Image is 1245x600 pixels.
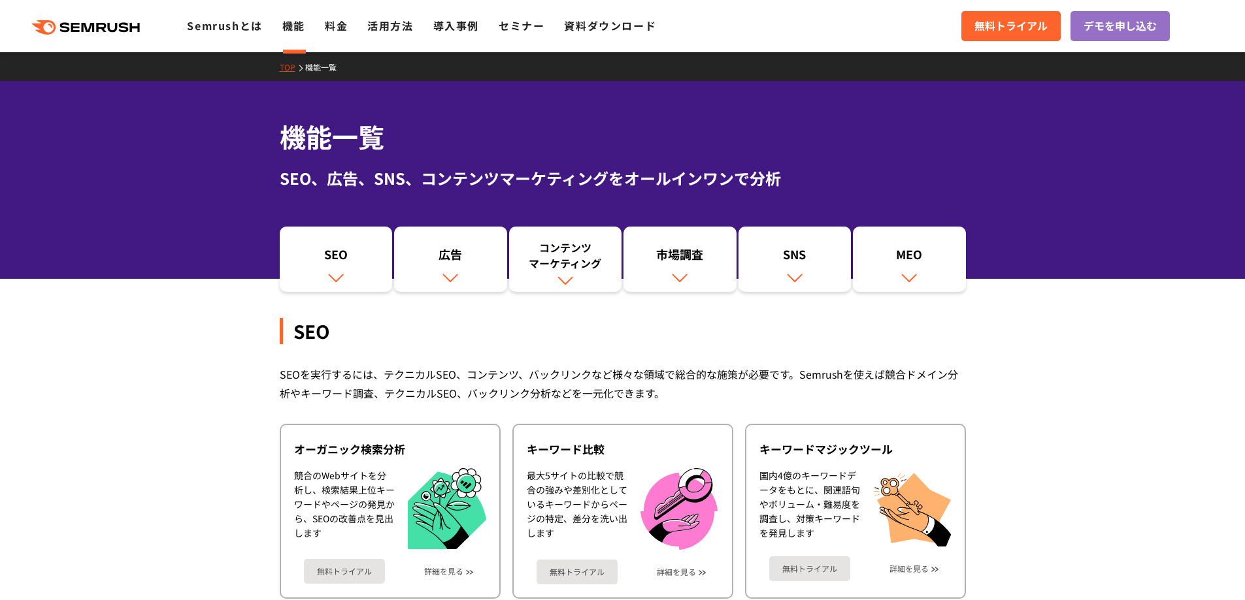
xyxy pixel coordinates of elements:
[873,468,952,546] img: キーワードマジックツール
[745,246,845,268] div: SNS
[280,365,966,403] div: SEOを実行するには、テクニカルSEO、コンテンツ、バックリンクなど様々な領域で総合的な施策が必要です。Semrushを使えば競合ドメイン分析やキーワード調査、テクニカルSEO、バックリンク分析...
[1084,18,1157,35] span: デモを申し込む
[509,227,622,292] a: コンテンツマーケティング
[537,560,618,584] a: 無料トライアル
[640,468,718,550] img: キーワード比較
[187,18,262,33] a: Semrushとは
[286,246,386,268] div: SEO
[367,18,413,33] a: 活用方法
[853,227,966,292] a: MEO
[433,18,479,33] a: 導入事例
[304,559,385,584] a: 無料トライアル
[974,18,1048,35] span: 無料トライアル
[325,18,348,33] a: 料金
[769,556,850,581] a: 無料トライアル
[282,18,305,33] a: 機能
[527,441,719,457] div: キーワード比較
[759,441,952,457] div: キーワードマジックツール
[564,18,656,33] a: 資料ダウンロード
[280,227,393,292] a: SEO
[294,468,395,550] div: 競合のWebサイトを分析し、検索結果上位キーワードやページの発見から、SEOの改善点を見出します
[294,441,486,457] div: オーガニック検索分析
[889,564,929,573] a: 詳細を見る
[280,61,305,72] a: TOP
[630,246,730,268] div: 市場調査
[657,567,696,576] a: 詳細を見る
[739,227,852,292] a: SNS
[527,468,627,550] div: 最大5サイトの比較で競合の強みや差別化としているキーワードからページの特定、差分を洗い出します
[280,166,966,190] div: SEO、広告、SNS、コンテンツマーケティングをオールインワンで分析
[394,227,507,292] a: 広告
[623,227,737,292] a: 市場調査
[516,240,616,271] div: コンテンツ マーケティング
[961,11,1061,41] a: 無料トライアル
[499,18,544,33] a: セミナー
[1071,11,1170,41] a: デモを申し込む
[424,567,463,576] a: 詳細を見る
[305,61,346,72] a: 機能一覧
[401,246,501,268] div: 広告
[759,468,860,546] div: 国内4億のキーワードデータをもとに、関連語句やボリューム・難易度を調査し、対策キーワードを発見します
[408,468,486,550] img: オーガニック検索分析
[280,318,966,344] div: SEO
[859,246,959,268] div: MEO
[280,118,966,156] h1: 機能一覧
